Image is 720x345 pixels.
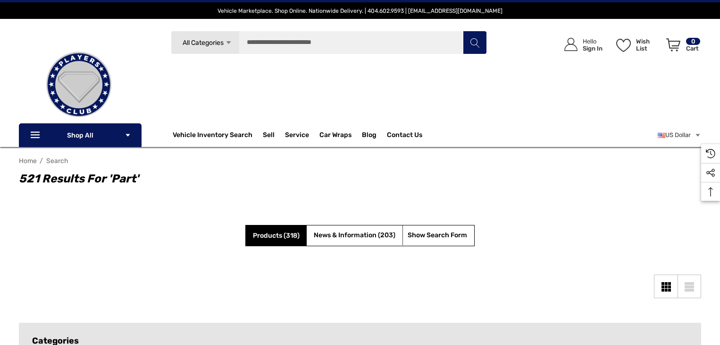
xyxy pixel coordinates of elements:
[658,126,701,145] a: USD
[636,38,661,52] p: Wish List
[19,170,692,187] h1: 521 results for 'part'
[686,38,700,45] p: 0
[19,157,37,165] a: Home
[408,230,467,241] a: Hide Search Form
[686,45,700,52] p: Cart
[706,168,715,178] svg: Social Media
[263,131,275,141] span: Sell
[19,123,142,147] p: Shop All
[225,39,232,46] svg: Icon Arrow Down
[19,153,701,169] nav: Breadcrumb
[218,8,502,14] span: Vehicle Marketplace. Shop Online. Nationwide Delivery. | 404.602.9593 | [EMAIL_ADDRESS][DOMAIN_NAME]
[662,28,701,65] a: Cart with 0 items
[319,131,352,141] span: Car Wraps
[32,37,126,132] img: Players Club | Cars For Sale
[564,38,578,51] svg: Icon User Account
[362,131,377,141] a: Blog
[706,149,715,158] svg: Recently Viewed
[666,38,680,52] svg: Review Your Cart
[285,131,309,141] a: Service
[263,126,285,145] a: Sell
[583,38,603,45] p: Hello
[125,132,131,138] svg: Icon Arrow Down
[616,39,631,52] svg: Wish List
[408,230,467,241] span: Show Search Form
[173,131,252,141] a: Vehicle Inventory Search
[553,28,607,61] a: Sign in
[678,275,701,298] a: List View
[319,126,362,145] a: Car Wraps
[654,275,678,298] a: Grid View
[29,130,43,141] svg: Icon Line
[314,231,395,239] span: News & Information (203)
[463,31,486,54] button: Search
[171,31,239,54] a: All Categories Icon Arrow Down Icon Arrow Up
[253,232,300,240] span: Products (318)
[612,28,662,61] a: Wish List Wish List
[46,157,68,165] a: Search
[583,45,603,52] p: Sign In
[387,131,422,141] a: Contact Us
[183,39,224,47] span: All Categories
[701,187,720,197] svg: Top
